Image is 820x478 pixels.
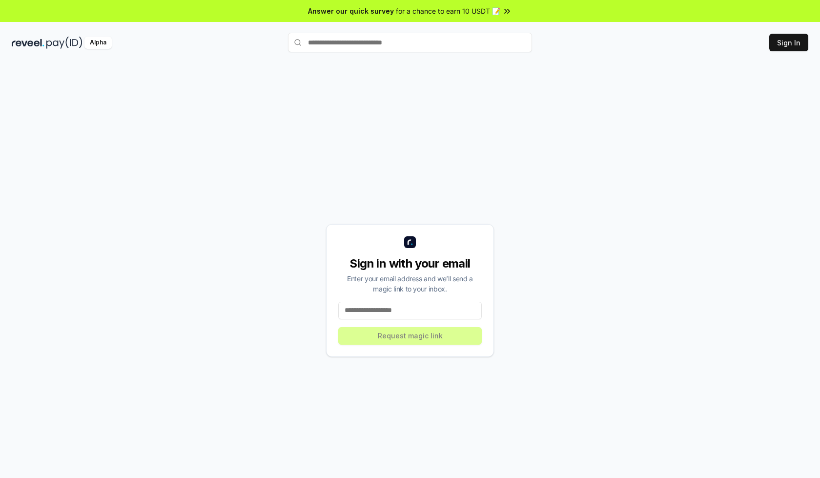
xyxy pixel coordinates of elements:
[308,6,394,16] span: Answer our quick survey
[338,273,482,294] div: Enter your email address and we’ll send a magic link to your inbox.
[12,37,44,49] img: reveel_dark
[46,37,82,49] img: pay_id
[769,34,808,51] button: Sign In
[404,236,416,248] img: logo_small
[338,256,482,271] div: Sign in with your email
[396,6,500,16] span: for a chance to earn 10 USDT 📝
[84,37,112,49] div: Alpha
